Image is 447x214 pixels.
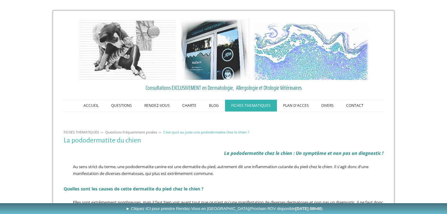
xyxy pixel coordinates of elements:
[138,100,176,111] a: RENDEZ-VOUS
[106,186,178,192] span: ses de cette dermatite du pied ch
[315,100,340,111] a: DIVERS
[62,130,101,134] a: FICHES THEMATIQUES
[249,206,323,211] span: (Prochain RDV disponible )
[295,206,321,211] b: [DATE] 08h40
[225,100,277,111] a: FICHES THEMATIQUES
[105,130,157,134] span: Questions fréquemment posées
[126,206,323,211] span: ► Cliquez ICI pour prendre Rendez-Vous en [GEOGRAPHIC_DATA]
[176,100,203,111] a: CHARTE
[224,150,383,156] em: La pododermatite chez le chien : Un symptôme et non pas un diagnostic !
[105,100,138,111] a: QUESTIONS
[203,100,225,111] a: BLOG
[162,130,251,134] a: C'est quoi au juste une pododermatite chez le chien ?
[340,100,370,111] a: CONTACT
[73,164,368,176] span: Au sens strict du terme, une pododermatite canine est une dermatite du pied, autrement dit une in...
[64,130,99,134] span: FICHES THEMATIQUES
[64,83,383,92] a: Consultations EXCLUSIVEMENT en Dermatologie, Allergologie et Otologie Vétérinaires
[104,130,159,134] a: Questions fréquemment posées
[277,100,315,111] a: PLAN D'ACCES
[163,130,249,134] span: C'est quoi au juste une pododermatite chez le chien ?
[64,137,383,144] h1: La pododermatite du chien
[64,186,204,192] span: Quelles sont les cau ez le chien ?
[77,100,105,111] a: ACCUEIL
